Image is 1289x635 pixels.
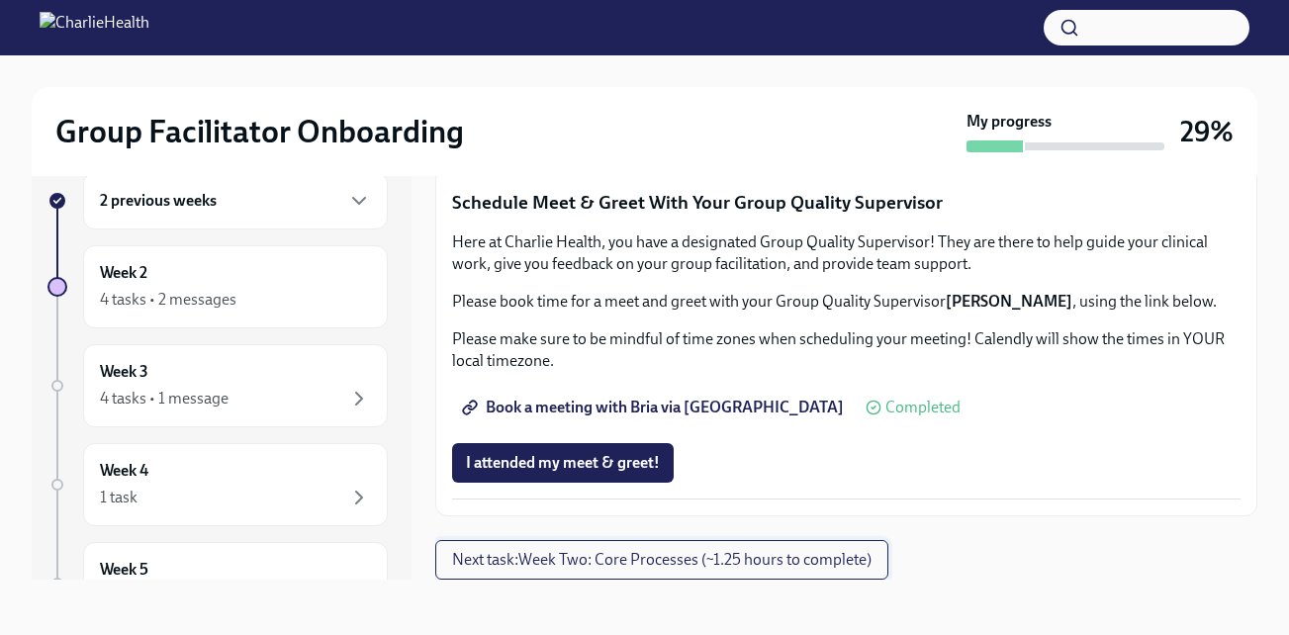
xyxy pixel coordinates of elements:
h6: Week 5 [100,559,148,581]
a: Week 41 task [47,443,388,526]
div: 4 tasks • 1 message [100,388,229,409]
button: Next task:Week Two: Core Processes (~1.25 hours to complete) [435,540,888,580]
strong: [PERSON_NAME] [946,292,1072,311]
div: 1 task [100,487,138,508]
a: Book a meeting with Bria via [GEOGRAPHIC_DATA] [452,388,858,427]
p: Please make sure to be mindful of time zones when scheduling your meeting! Calendly will show the... [452,328,1241,372]
span: I attended my meet & greet! [466,453,660,473]
p: Schedule Meet & Greet With Your Group Quality Supervisor [452,190,1241,216]
a: Week 24 tasks • 2 messages [47,245,388,328]
h6: Week 2 [100,262,147,284]
span: Book a meeting with Bria via [GEOGRAPHIC_DATA] [466,398,844,417]
a: Week 5 [47,542,388,625]
h2: Group Facilitator Onboarding [55,112,464,151]
strong: My progress [967,111,1052,133]
h6: Week 4 [100,460,148,482]
h3: 29% [1180,114,1234,149]
button: I attended my meet & greet! [452,443,674,483]
h6: 2 previous weeks [100,190,217,212]
div: 2 previous weeks [83,172,388,229]
p: Here at Charlie Health, you have a designated Group Quality Supervisor! They are there to help gu... [452,231,1241,275]
div: 4 tasks • 2 messages [100,289,236,311]
a: Week 34 tasks • 1 message [47,344,388,427]
p: Please book time for a meet and greet with your Group Quality Supervisor , using the link below. [452,291,1241,313]
img: CharlieHealth [40,12,149,44]
h6: Week 3 [100,361,148,383]
span: Completed [885,400,961,415]
span: Next task : Week Two: Core Processes (~1.25 hours to complete) [452,550,872,570]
